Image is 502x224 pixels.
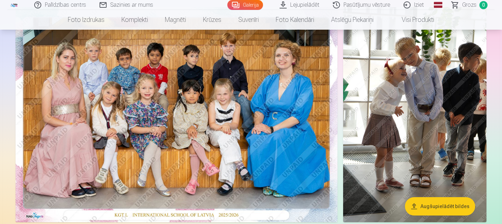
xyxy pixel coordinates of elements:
[462,1,477,9] span: Grozs
[267,10,323,30] a: Foto kalendāri
[479,1,488,9] span: 0
[10,3,18,7] img: /fa1
[230,10,267,30] a: Suvenīri
[382,10,443,30] a: Visi produkti
[195,10,230,30] a: Krūzes
[405,197,475,216] button: Augšupielādēt bildes
[323,10,382,30] a: Atslēgu piekariņi
[113,10,156,30] a: Komplekti
[156,10,195,30] a: Magnēti
[59,10,113,30] a: Foto izdrukas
